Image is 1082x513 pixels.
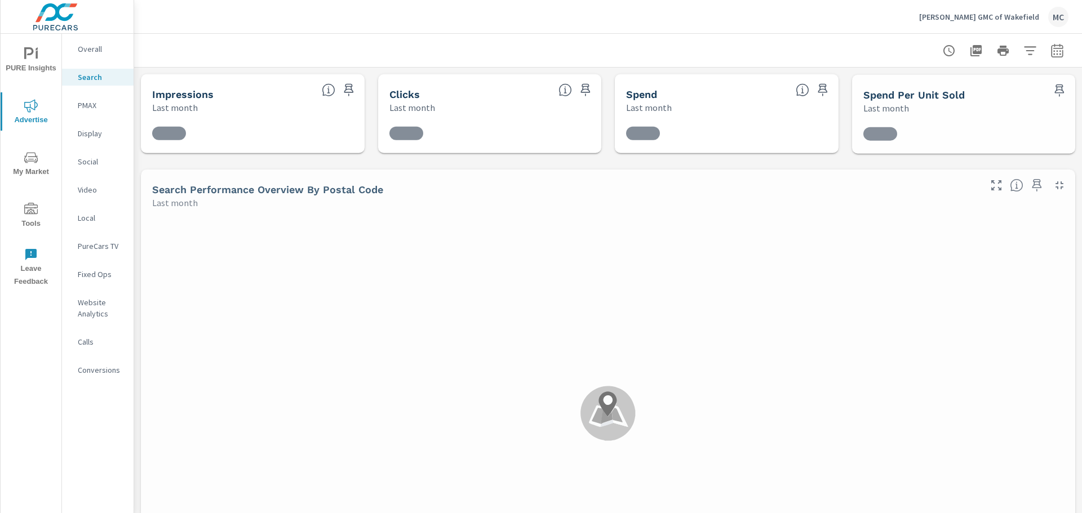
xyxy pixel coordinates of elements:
[919,12,1039,22] p: [PERSON_NAME] GMC of Wakefield
[152,184,383,195] h5: Search Performance Overview By Postal Code
[1050,82,1068,100] span: Save this to your personalized report
[626,88,657,100] h5: Spend
[62,125,134,142] div: Display
[78,240,125,252] p: PureCars TV
[78,297,125,319] p: Website Analytics
[62,153,134,170] div: Social
[863,89,965,101] h5: Spend Per Unit Sold
[62,238,134,255] div: PureCars TV
[62,209,134,226] div: Local
[965,39,987,62] button: "Export Report to PDF"
[340,81,358,99] span: Save this to your personalized report
[1010,179,1023,192] span: Understand Search performance data by postal code. Individual postal codes can be selected and ex...
[152,88,214,100] h5: Impressions
[863,101,909,115] p: Last month
[62,41,134,57] div: Overall
[78,336,125,347] p: Calls
[62,69,134,86] div: Search
[1046,39,1068,62] button: Select Date Range
[78,269,125,280] p: Fixed Ops
[1028,176,1046,194] span: Save this to your personalized report
[1019,39,1041,62] button: Apply Filters
[4,47,58,75] span: PURE Insights
[4,248,58,288] span: Leave Feedback
[987,176,1005,194] button: Make Fullscreen
[62,294,134,322] div: Website Analytics
[78,184,125,195] p: Video
[4,151,58,179] span: My Market
[626,101,672,114] p: Last month
[1050,176,1068,194] button: Minimize Widget
[152,101,198,114] p: Last month
[78,100,125,111] p: PMAX
[62,181,134,198] div: Video
[78,128,125,139] p: Display
[78,212,125,224] p: Local
[558,83,572,97] span: The number of times an ad was clicked by a consumer.
[152,196,198,209] p: Last month
[78,72,125,83] p: Search
[1048,7,1068,27] div: MC
[62,362,134,378] div: Conversions
[78,364,125,376] p: Conversions
[62,97,134,114] div: PMAX
[577,81,595,99] span: Save this to your personalized report
[322,83,335,97] span: The number of times an ad was shown on your behalf.
[1,34,61,293] div: nav menu
[796,83,809,97] span: The amount of money spent on advertising during the period.
[78,43,125,55] p: Overall
[814,81,832,99] span: Save this to your personalized report
[78,156,125,167] p: Social
[389,88,420,100] h5: Clicks
[389,101,435,114] p: Last month
[62,333,134,350] div: Calls
[992,39,1014,62] button: Print Report
[62,266,134,283] div: Fixed Ops
[4,203,58,230] span: Tools
[4,99,58,127] span: Advertise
